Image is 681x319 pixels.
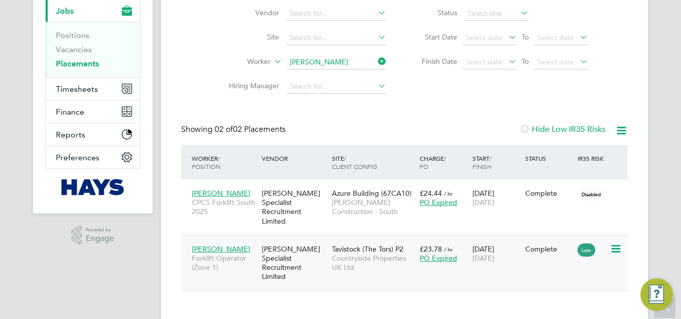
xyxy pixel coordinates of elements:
[45,179,141,195] a: Go to home page
[192,244,250,254] span: [PERSON_NAME]
[472,154,492,170] span: / Finish
[86,234,114,243] span: Engage
[466,57,502,66] span: Select date
[286,55,386,69] input: Search for...
[215,124,233,134] span: 02 of
[332,198,415,216] span: [PERSON_NAME] Construction - South
[286,31,386,45] input: Search for...
[332,254,415,272] span: Countryside Properties UK Ltd
[329,149,417,175] div: Site
[215,124,286,134] span: 02 Placements
[46,146,140,168] button: Preferences
[523,149,575,167] div: Status
[56,84,98,94] span: Timesheets
[46,100,140,123] button: Finance
[56,153,99,162] span: Preferences
[525,244,573,254] div: Complete
[259,239,329,287] div: [PERSON_NAME] Specialist Recruitment Limited
[577,188,605,201] span: Disabled
[537,57,574,66] span: Select date
[192,198,257,216] span: CPCS Forklift South 2025
[212,57,270,67] label: Worker
[189,239,628,247] a: [PERSON_NAME]Forklift Operator (Zone 1)[PERSON_NAME] Specialist Recruitment LimitedTavistock (The...
[56,30,89,40] a: Positions
[192,254,257,272] span: Forklift Operator (Zone 1)
[519,55,532,68] span: To
[46,123,140,146] button: Reports
[420,154,446,170] span: / PO
[221,32,279,42] label: Site
[470,149,523,175] div: Start
[412,57,457,66] label: Finish Date
[56,130,85,139] span: Reports
[525,189,573,198] div: Complete
[412,32,457,42] label: Start Date
[470,184,523,212] div: [DATE]
[72,226,115,245] a: Powered byEngage
[470,239,523,268] div: [DATE]
[472,254,494,263] span: [DATE]
[332,244,403,254] span: Tavistock (The Tors) P2
[466,33,502,42] span: Select date
[537,33,574,42] span: Select date
[520,124,605,134] label: Hide Low IR35 Risks
[286,80,386,94] input: Search for...
[444,245,453,253] span: / hr
[577,243,595,257] span: Low
[46,22,140,77] div: Jobs
[420,198,457,207] span: PO Expired
[56,6,74,16] span: Jobs
[221,8,279,17] label: Vendor
[332,154,377,170] span: / Client Config
[46,78,140,100] button: Timesheets
[420,244,442,254] span: £23.78
[640,278,673,311] button: Engage Resource Center
[56,45,92,54] a: Vacancies
[286,7,386,21] input: Search for...
[189,149,259,175] div: Worker
[61,179,125,195] img: hays-logo-retina.png
[519,30,532,44] span: To
[444,190,453,197] span: / hr
[259,149,329,167] div: Vendor
[221,81,279,90] label: Hiring Manager
[56,59,99,68] a: Placements
[56,107,84,117] span: Finance
[417,149,470,175] div: Charge
[189,183,628,192] a: [PERSON_NAME]CPCS Forklift South 2025[PERSON_NAME] Specialist Recruitment LimitedAzure Building (...
[575,149,610,167] div: IR35 Risk
[181,124,288,135] div: Showing
[420,189,442,198] span: £24.44
[464,7,529,21] input: Select one
[86,226,114,234] span: Powered by
[412,8,457,17] label: Status
[420,254,457,263] span: PO Expired
[259,184,329,231] div: [PERSON_NAME] Specialist Recruitment Limited
[332,189,412,198] span: Azure Building (67CA10)
[192,189,250,198] span: [PERSON_NAME]
[472,198,494,207] span: [DATE]
[192,154,220,170] span: / Position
